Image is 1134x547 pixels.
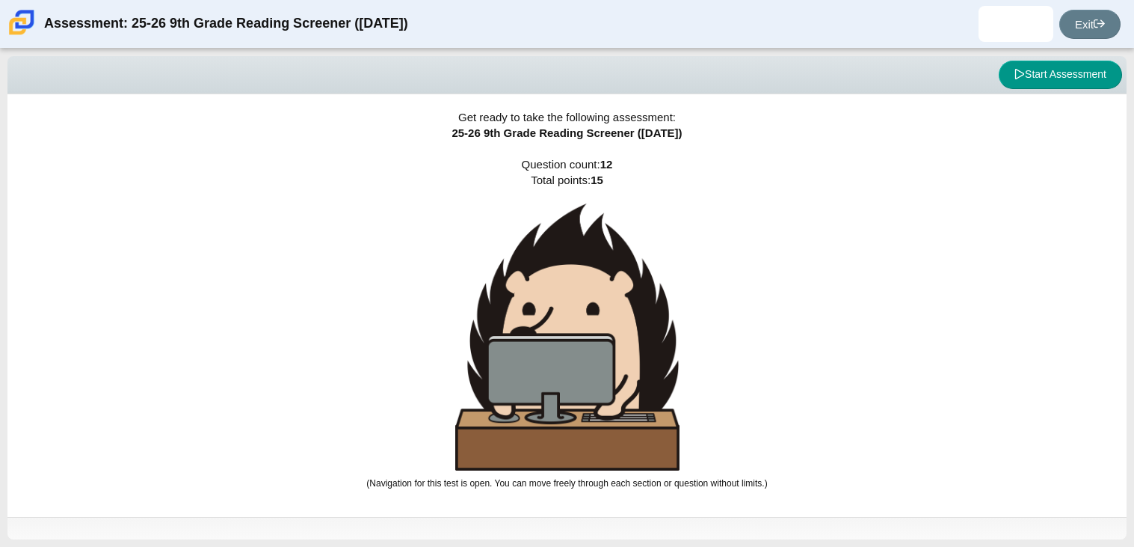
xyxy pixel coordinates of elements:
[1004,12,1028,36] img: brandon.gomez.XYQDf2
[6,7,37,38] img: Carmen School of Science & Technology
[366,478,767,489] small: (Navigation for this test is open. You can move freely through each section or question without l...
[1059,10,1121,39] a: Exit
[6,28,37,40] a: Carmen School of Science & Technology
[591,174,603,186] b: 15
[455,204,680,471] img: hedgehog-behind-computer-large.png
[44,6,408,42] div: Assessment: 25-26 9th Grade Reading Screener ([DATE])
[999,61,1122,89] button: Start Assessment
[366,158,767,489] span: Question count: Total points:
[458,111,676,123] span: Get ready to take the following assessment:
[452,126,682,139] span: 25-26 9th Grade Reading Screener ([DATE])
[600,158,613,171] b: 12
